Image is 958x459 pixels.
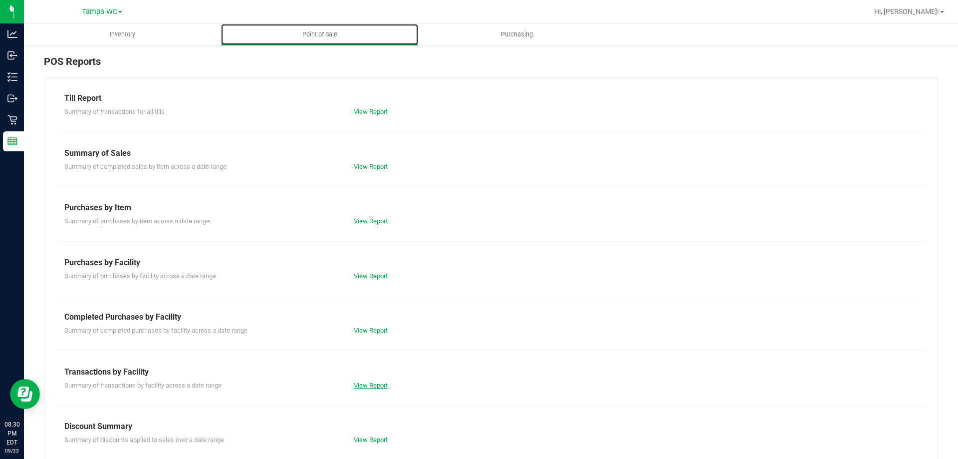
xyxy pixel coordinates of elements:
span: Tampa WC [82,7,117,16]
div: Completed Purchases by Facility [64,311,918,323]
div: POS Reports [44,54,938,77]
div: Transactions by Facility [64,366,918,378]
iframe: Resource center [10,379,40,409]
div: Summary of Sales [64,147,918,159]
inline-svg: Retail [7,115,17,125]
span: Summary of completed sales by item across a date range [64,163,227,170]
span: Hi, [PERSON_NAME]! [874,7,939,15]
a: View Report [354,108,388,115]
div: Purchases by Facility [64,257,918,269]
span: Summary of purchases by facility across a date range [64,272,216,280]
span: Inventory [96,30,149,39]
a: View Report [354,272,388,280]
a: Point of Sale [221,24,418,45]
a: View Report [354,382,388,389]
span: Summary of transactions by facility across a date range [64,382,222,389]
a: View Report [354,217,388,225]
inline-svg: Analytics [7,29,17,39]
a: View Report [354,163,388,170]
span: Summary of purchases by item across a date range [64,217,210,225]
inline-svg: Outbound [7,93,17,103]
a: View Report [354,327,388,334]
inline-svg: Reports [7,136,17,146]
inline-svg: Inbound [7,50,17,60]
span: Purchasing [487,30,546,39]
p: 08:30 PM EDT [4,420,19,447]
div: Purchases by Item [64,202,918,214]
span: Summary of transactions for all tills [64,108,165,115]
a: View Report [354,436,388,444]
a: Purchasing [418,24,615,45]
span: Summary of completed purchases by facility across a date range [64,327,247,334]
span: Point of Sale [289,30,351,39]
a: Inventory [24,24,221,45]
div: Discount Summary [64,421,918,433]
div: Till Report [64,92,918,104]
inline-svg: Inventory [7,72,17,82]
p: 09/23 [4,447,19,455]
span: Summary of discounts applied to sales over a date range [64,436,224,444]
